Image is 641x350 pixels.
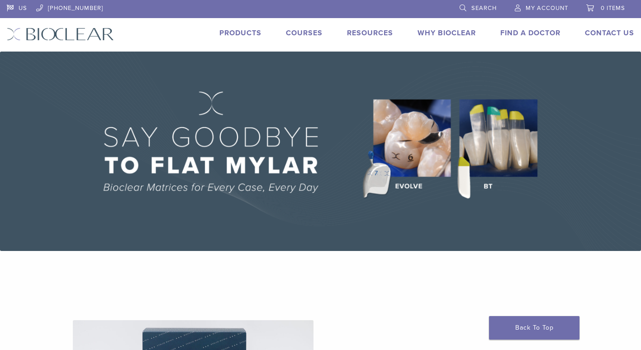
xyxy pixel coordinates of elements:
[7,28,114,41] img: Bioclear
[585,28,634,38] a: Contact Us
[471,5,497,12] span: Search
[526,5,568,12] span: My Account
[219,28,261,38] a: Products
[489,316,579,340] a: Back To Top
[286,28,323,38] a: Courses
[418,28,476,38] a: Why Bioclear
[601,5,625,12] span: 0 items
[500,28,560,38] a: Find A Doctor
[347,28,393,38] a: Resources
